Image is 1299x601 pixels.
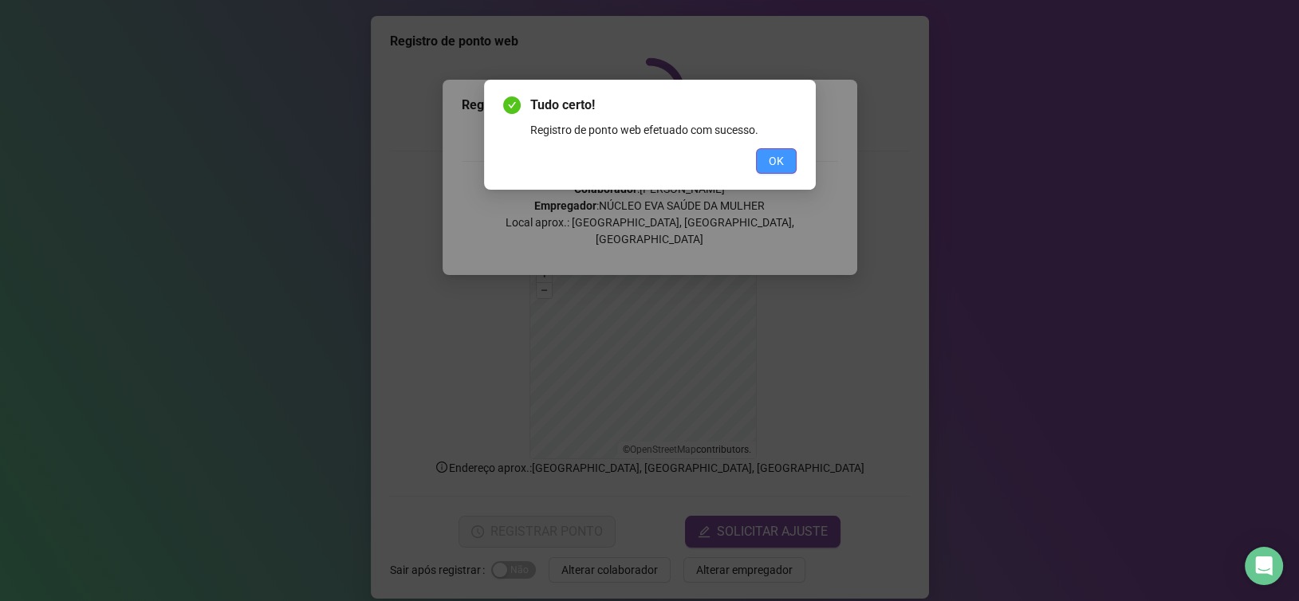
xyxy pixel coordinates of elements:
[769,152,784,170] span: OK
[1245,547,1283,585] div: Open Intercom Messenger
[756,148,797,174] button: OK
[530,121,797,139] div: Registro de ponto web efetuado com sucesso.
[503,96,521,114] span: check-circle
[530,96,797,115] span: Tudo certo!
